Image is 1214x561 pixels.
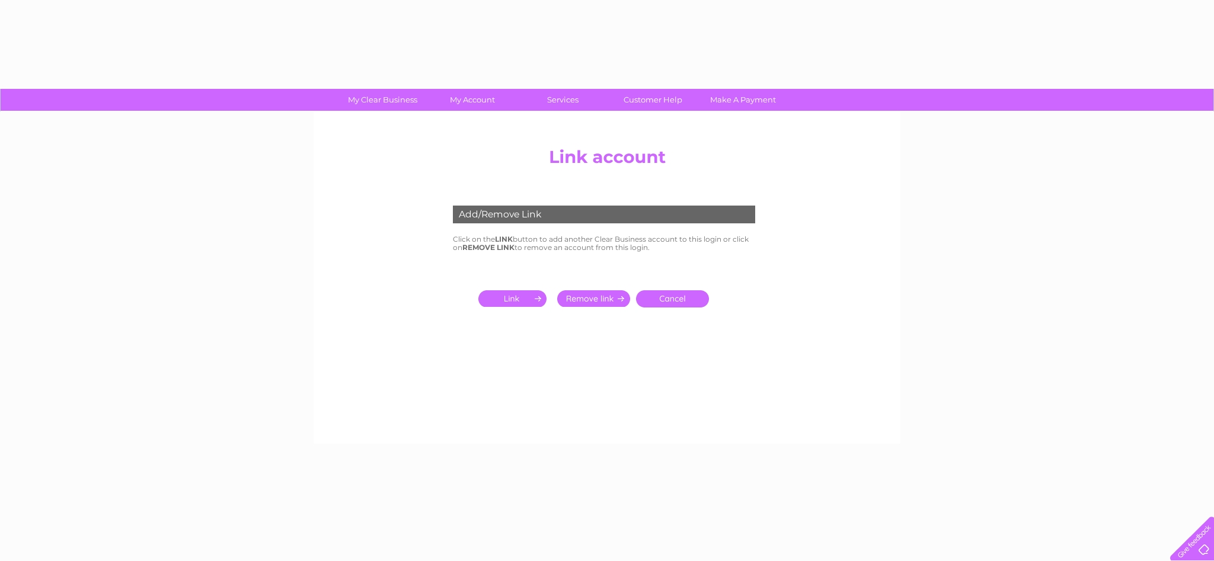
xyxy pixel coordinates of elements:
a: My Account [424,89,522,111]
div: Add/Remove Link [453,206,755,223]
input: Submit [478,290,551,307]
a: Make A Payment [694,89,792,111]
b: REMOVE LINK [462,243,515,252]
a: Cancel [636,290,709,307]
a: Customer Help [604,89,702,111]
a: My Clear Business [334,89,432,111]
td: Click on the button to add another Clear Business account to this login or click on to remove an ... [450,232,764,255]
input: Submit [557,290,630,307]
a: Services [514,89,612,111]
b: LINK [495,235,513,243]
